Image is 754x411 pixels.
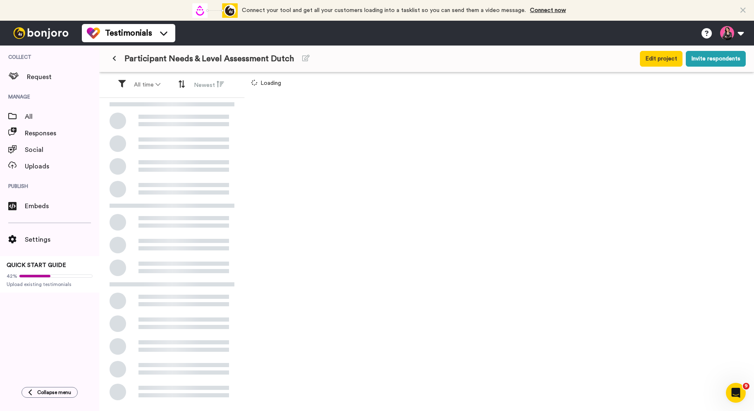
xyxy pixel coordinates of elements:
[105,27,152,39] span: Testimonials
[37,389,71,396] span: Collapse menu
[242,7,526,13] span: Connect your tool and get all your customers loading into a tasklist so you can send them a video...
[87,26,100,40] img: tm-color.svg
[27,72,99,82] span: Request
[21,387,78,398] button: Collapse menu
[7,281,93,288] span: Upload existing testimonials
[25,128,99,138] span: Responses
[192,3,238,18] div: animation
[189,77,229,93] button: Newest
[129,77,165,92] button: All time
[726,383,746,403] iframe: Intercom live chat
[25,235,99,245] span: Settings
[25,112,99,122] span: All
[124,53,294,65] span: Participant Needs & Level Assessment Dutch
[25,201,99,211] span: Embeds
[686,51,746,67] button: Invite respondents
[25,161,99,171] span: Uploads
[743,383,749,389] span: 9
[7,262,66,268] span: QUICK START GUIDE
[640,51,682,67] button: Edit project
[25,145,99,155] span: Social
[7,273,17,279] span: 42%
[530,7,566,13] a: Connect now
[10,27,72,39] img: bj-logo-header-white.svg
